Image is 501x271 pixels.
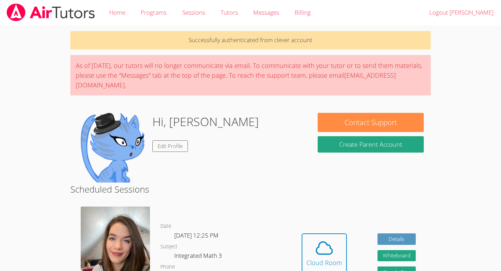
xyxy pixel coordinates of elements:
[307,258,342,268] div: Cloud Room
[70,55,431,95] div: As of [DATE], our tutors will no longer communicate via email. To communicate with your tutor or ...
[377,233,416,245] a: Details
[160,222,171,231] dt: Date
[174,251,223,263] dd: Integrated Math 3
[318,136,423,153] button: Create Parent Account
[6,3,96,21] img: airtutors_banner-c4298cdbf04f3fff15de1276eac7730deb9818008684d7c2e4769d2f7ddbe033.png
[160,242,177,251] dt: Subject
[152,140,188,152] a: Edit Profile
[253,8,279,16] span: Messages
[174,231,218,239] span: [DATE] 12:25 PM
[77,113,147,183] img: default.png
[70,183,431,196] h2: Scheduled Sessions
[318,113,423,132] button: Contact Support
[70,31,431,49] p: Successfully authenticated from clever account
[377,250,416,262] button: Whiteboard
[152,113,259,131] h1: Hi, [PERSON_NAME]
